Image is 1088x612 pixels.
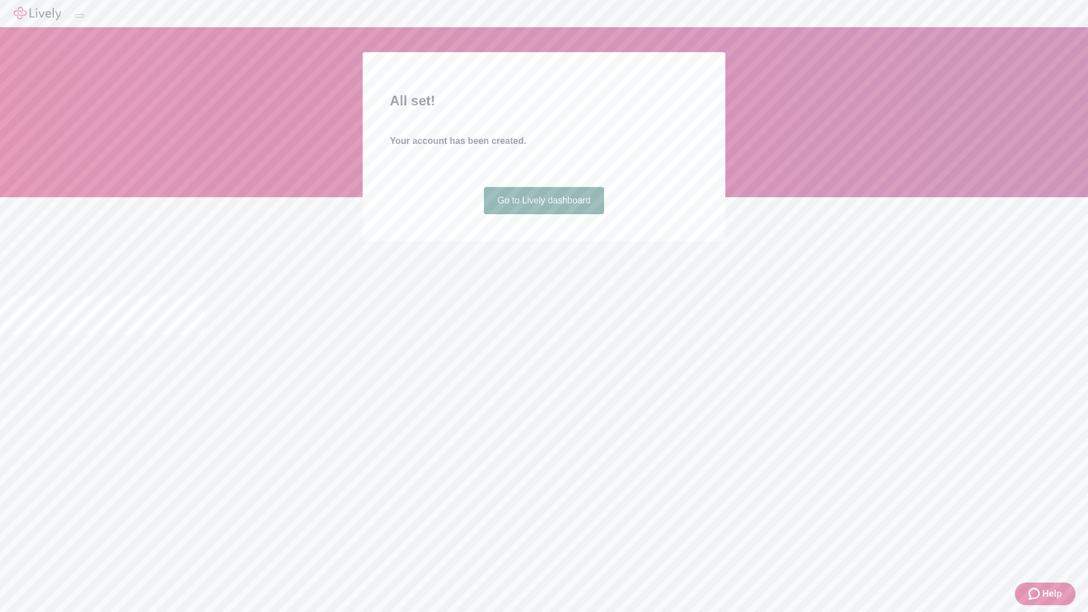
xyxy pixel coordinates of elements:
[14,7,61,20] img: Lively
[390,91,698,111] h2: All set!
[1042,587,1062,601] span: Help
[484,187,605,214] a: Go to Lively dashboard
[390,134,698,148] h4: Your account has been created.
[75,14,84,18] button: Log out
[1015,583,1076,605] button: Zendesk support iconHelp
[1028,587,1042,601] svg: Zendesk support icon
